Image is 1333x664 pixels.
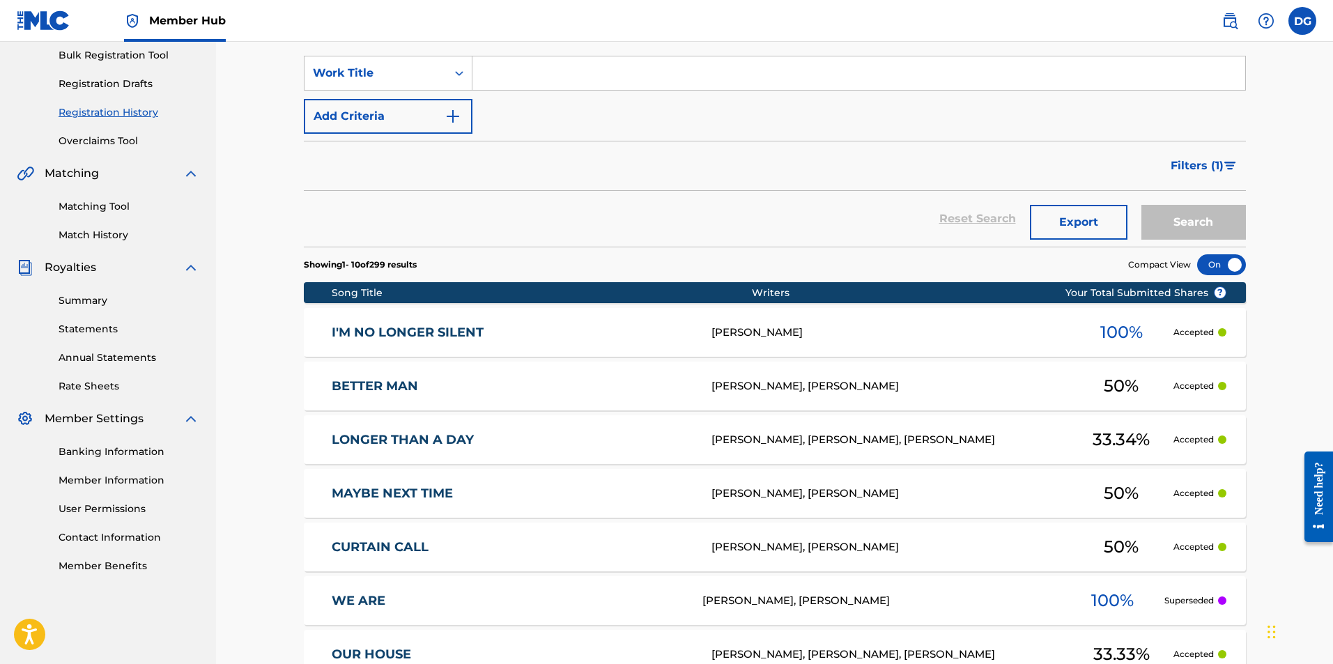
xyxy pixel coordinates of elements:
p: Showing 1 - 10 of 299 results [304,258,417,271]
a: WE ARE [332,593,684,609]
img: search [1222,13,1238,29]
img: Matching [17,165,34,182]
span: 33.34 % [1093,427,1150,452]
p: Accepted [1173,648,1214,661]
div: [PERSON_NAME], [PERSON_NAME] [711,539,1070,555]
span: Member Hub [149,13,226,29]
span: 50 % [1104,534,1139,559]
button: Export [1030,205,1127,240]
button: Add Criteria [304,99,472,134]
img: expand [183,165,199,182]
iframe: Chat Widget [1263,597,1333,664]
a: MAYBE NEXT TIME [332,486,693,502]
iframe: Resource Center [1294,441,1333,553]
span: 100 % [1091,588,1134,613]
a: Registration History [59,105,199,120]
p: Accepted [1173,380,1214,392]
a: Registration Drafts [59,77,199,91]
div: [PERSON_NAME], [PERSON_NAME] [711,378,1070,394]
span: 100 % [1100,320,1143,345]
a: LONGER THAN A DAY [332,432,693,448]
a: Bulk Registration Tool [59,48,199,63]
span: Matching [45,165,99,182]
div: [PERSON_NAME], [PERSON_NAME] [711,486,1070,502]
div: User Menu [1288,7,1316,35]
span: Compact View [1128,258,1191,271]
span: 50 % [1104,373,1139,399]
p: Accepted [1173,487,1214,500]
a: Member Benefits [59,559,199,573]
img: expand [183,259,199,276]
a: User Permissions [59,502,199,516]
img: Top Rightsholder [124,13,141,29]
p: Accepted [1173,541,1214,553]
a: OUR HOUSE [332,647,693,663]
div: Song Title [332,286,752,300]
p: Accepted [1173,326,1214,339]
div: Writers [752,286,1110,300]
img: Member Settings [17,410,33,427]
span: Filters ( 1 ) [1171,157,1224,174]
img: MLC Logo [17,10,70,31]
div: [PERSON_NAME], [PERSON_NAME], [PERSON_NAME] [711,432,1070,448]
button: Filters (1) [1162,148,1246,183]
form: Search Form [304,56,1246,247]
a: Banking Information [59,445,199,459]
a: Overclaims Tool [59,134,199,148]
span: Member Settings [45,410,144,427]
span: Royalties [45,259,96,276]
a: Match History [59,228,199,242]
span: 50 % [1104,481,1139,506]
p: Accepted [1173,433,1214,446]
div: Drag [1267,611,1276,653]
span: Your Total Submitted Shares [1065,286,1226,300]
span: ? [1215,287,1226,298]
img: 9d2ae6d4665cec9f34b9.svg [445,108,461,125]
img: Royalties [17,259,33,276]
div: [PERSON_NAME], [PERSON_NAME] [702,593,1061,609]
img: expand [183,410,199,427]
a: Contact Information [59,530,199,545]
a: Annual Statements [59,350,199,365]
div: Work Title [313,65,438,82]
a: Summary [59,293,199,308]
a: Rate Sheets [59,379,199,394]
img: help [1258,13,1274,29]
a: Statements [59,322,199,337]
a: Matching Tool [59,199,199,214]
p: Superseded [1164,594,1214,607]
a: CURTAIN CALL [332,539,693,555]
img: filter [1224,162,1236,170]
div: [PERSON_NAME] [711,325,1070,341]
div: Help [1252,7,1280,35]
div: [PERSON_NAME], [PERSON_NAME], [PERSON_NAME] [711,647,1070,663]
a: I'M NO LONGER SILENT [332,325,693,341]
a: Member Information [59,473,199,488]
a: BETTER MAN [332,378,693,394]
a: Public Search [1216,7,1244,35]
